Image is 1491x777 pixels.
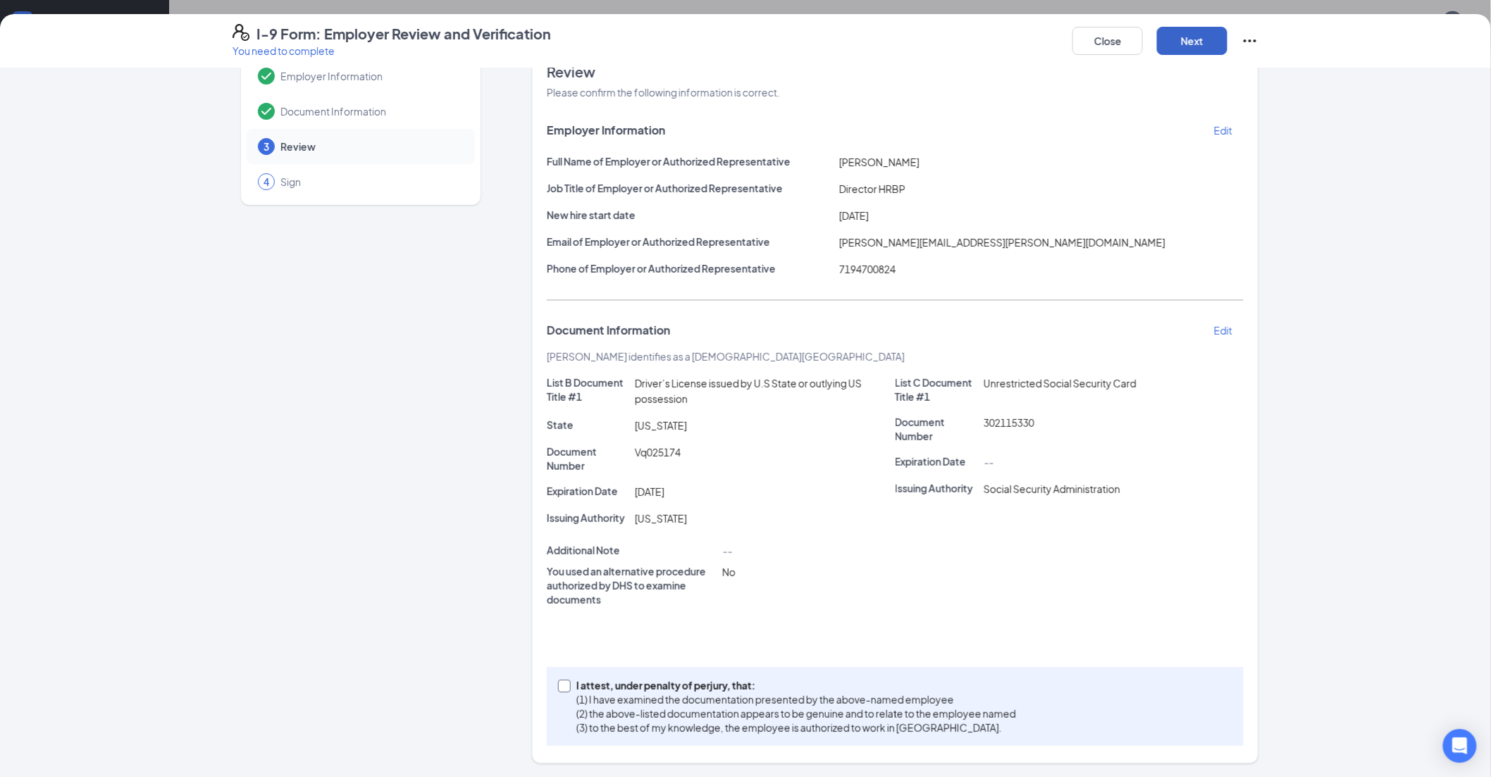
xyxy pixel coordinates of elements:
[547,181,834,195] p: Job Title of Employer or Authorized Representative
[984,377,1137,390] span: Unrestricted Social Security Card
[280,175,461,189] span: Sign
[547,418,630,432] p: State
[895,454,978,468] p: Expiration Date
[547,564,717,607] p: You used an alternative procedure authorized by DHS to examine documents
[258,103,275,120] svg: Checkmark
[547,543,717,557] p: Additional Note
[722,545,732,557] span: --
[722,566,736,578] span: No
[635,446,681,459] span: Vq025174
[1214,123,1232,137] p: Edit
[547,350,905,363] span: [PERSON_NAME] identifies as a [DEMOGRAPHIC_DATA][GEOGRAPHIC_DATA]
[576,678,1016,692] p: I attest, under penalty of perjury, that:
[1072,27,1143,55] button: Close
[547,511,630,525] p: Issuing Authority
[256,24,551,44] h4: I-9 Form: Employer Review and Verification
[547,235,834,249] p: Email of Employer or Authorized Representative
[1157,27,1227,55] button: Next
[233,44,551,58] p: You need to complete
[895,415,978,443] p: Document Number
[547,208,834,222] p: New hire start date
[984,456,994,468] span: --
[839,156,920,168] span: [PERSON_NAME]
[280,69,461,83] span: Employer Information
[258,68,275,85] svg: Checkmark
[547,323,670,337] span: Document Information
[839,263,896,275] span: 7194700824
[839,209,869,222] span: [DATE]
[547,62,1244,82] span: Review
[264,139,269,154] span: 3
[547,154,834,168] p: Full Name of Employer or Authorized Representative
[576,692,1016,707] p: (1) I have examined the documentation presented by the above-named employee
[547,375,630,404] p: List B Document Title #1
[576,721,1016,735] p: (3) to the best of my knowledge, the employee is authorized to work in [GEOGRAPHIC_DATA].
[895,375,978,404] p: List C Document Title #1
[576,707,1016,721] p: (2) the above-listed documentation appears to be genuine and to relate to the employee named
[635,512,687,525] span: [US_STATE]
[547,123,665,137] span: Employer Information
[1443,729,1477,763] div: Open Intercom Messenger
[264,175,269,189] span: 4
[635,377,862,405] span: Driver’s License issued by U.S State or outlying US possession
[895,481,978,495] p: Issuing Authority
[1242,32,1258,49] svg: Ellipses
[547,445,630,473] p: Document Number
[280,104,461,118] span: Document Information
[839,182,905,195] span: Director HRBP
[280,139,461,154] span: Review
[635,485,664,498] span: [DATE]
[547,484,630,498] p: Expiration Date
[839,236,1165,249] span: [PERSON_NAME][EMAIL_ADDRESS][PERSON_NAME][DOMAIN_NAME]
[547,86,780,99] span: Please confirm the following information is correct.
[984,483,1120,495] span: Social Security Administration
[1214,323,1232,337] p: Edit
[233,24,249,41] svg: FormI9EVerifyIcon
[984,416,1034,429] span: 302115330
[547,261,834,275] p: Phone of Employer or Authorized Representative
[635,419,687,432] span: [US_STATE]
